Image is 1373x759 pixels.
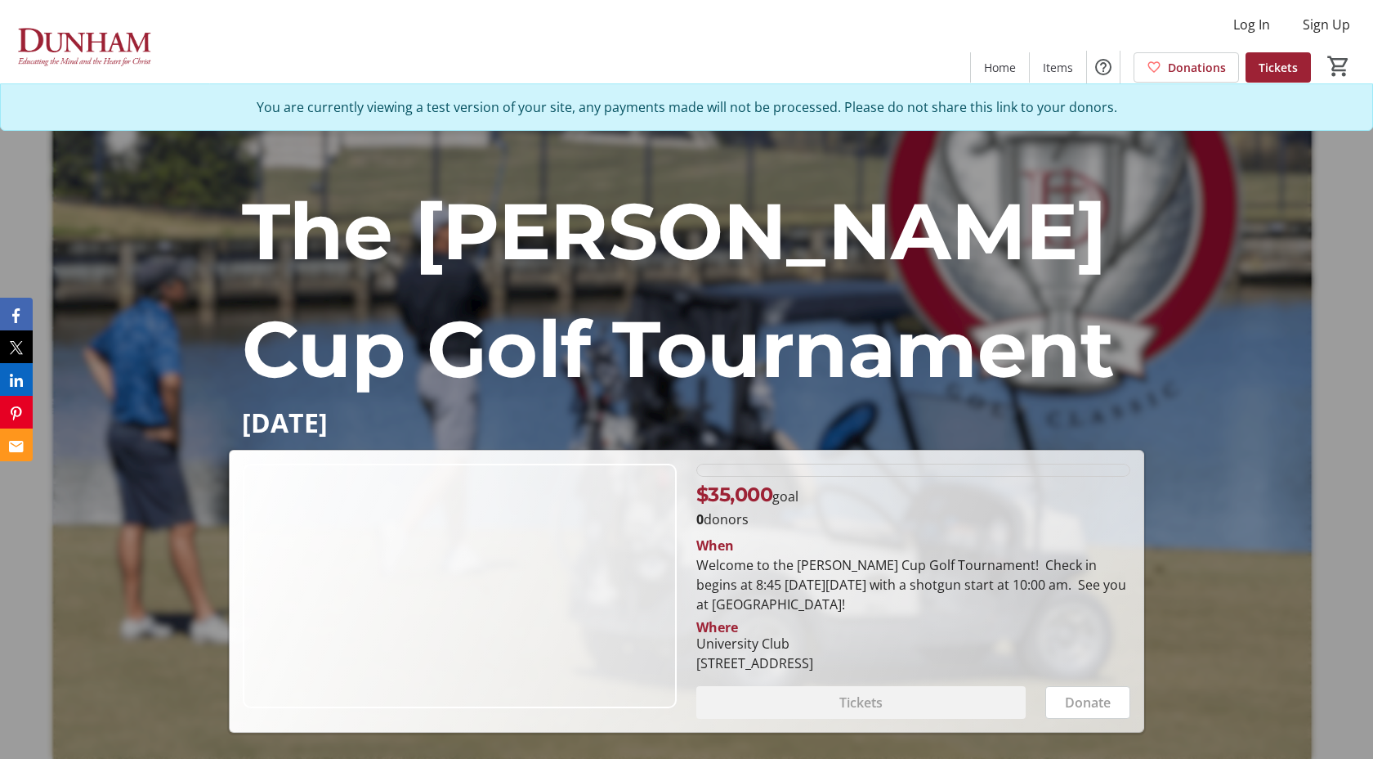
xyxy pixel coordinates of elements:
div: Welcome to the [PERSON_NAME] Cup Golf Tournament! Check in begins at 8:45 [DATE][DATE] with a sho... [696,555,1130,614]
p: goal [696,480,799,510]
div: 0% of fundraising goal reached [696,464,1130,477]
button: Help [1087,51,1120,83]
button: Sign Up [1290,11,1363,38]
div: Where [696,621,738,634]
span: Donations [1168,59,1226,76]
span: Sign Up [1303,15,1350,34]
span: Items [1043,59,1073,76]
b: 0 [696,510,704,528]
a: Tickets [1246,52,1311,83]
span: Tickets [1259,59,1298,76]
span: Log In [1233,15,1270,34]
div: [STREET_ADDRESS] [696,653,813,673]
button: Cart [1324,52,1353,81]
span: $35,000 [696,483,773,506]
div: When [696,536,734,555]
div: University Club [696,634,813,653]
span: Home [984,59,1016,76]
p: donors [696,510,1130,529]
a: Items [1030,52,1086,83]
p: [DATE] [242,408,1131,437]
a: Home [971,52,1029,83]
a: Donations [1134,52,1239,83]
img: Campaign CTA Media Photo [243,464,677,708]
img: The Dunham School's Logo [10,7,155,88]
button: Log In [1220,11,1283,38]
span: The [PERSON_NAME] Cup Golf Tournament [242,183,1115,397]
